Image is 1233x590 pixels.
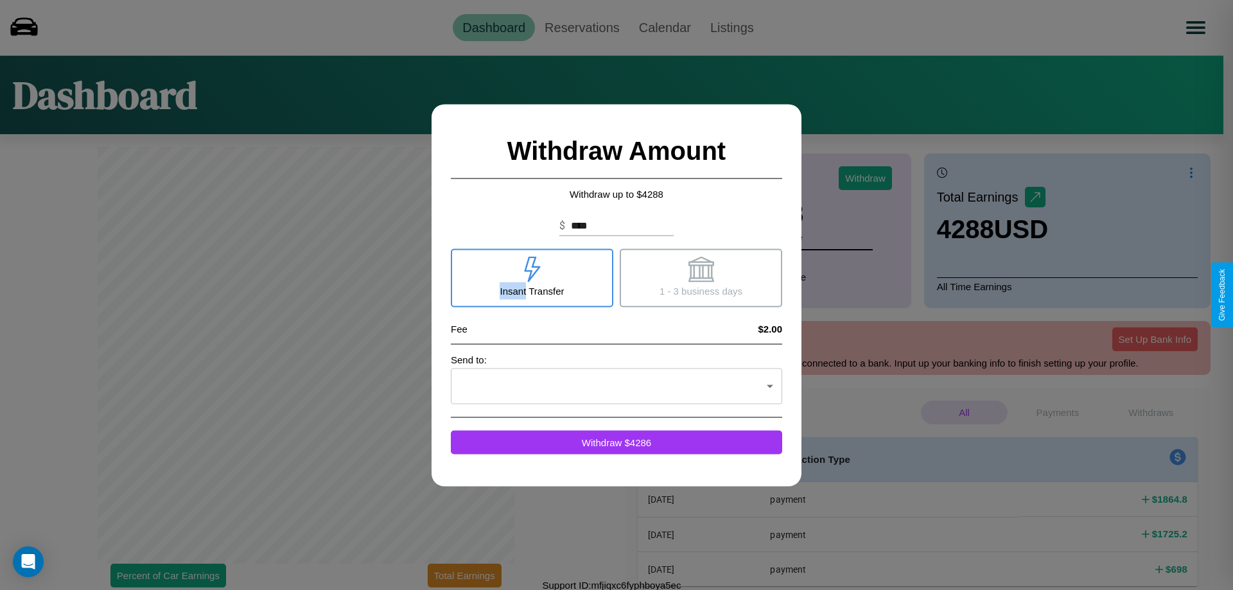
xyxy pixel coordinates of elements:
[559,218,565,233] p: $
[451,185,782,202] p: Withdraw up to $ 4288
[451,430,782,454] button: Withdraw $4286
[451,320,468,337] p: Fee
[660,282,742,299] p: 1 - 3 business days
[13,546,44,577] div: Open Intercom Messenger
[1218,269,1227,321] div: Give Feedback
[758,323,782,334] h4: $2.00
[451,351,782,368] p: Send to:
[451,123,782,178] h2: Withdraw Amount
[500,282,564,299] p: Insant Transfer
